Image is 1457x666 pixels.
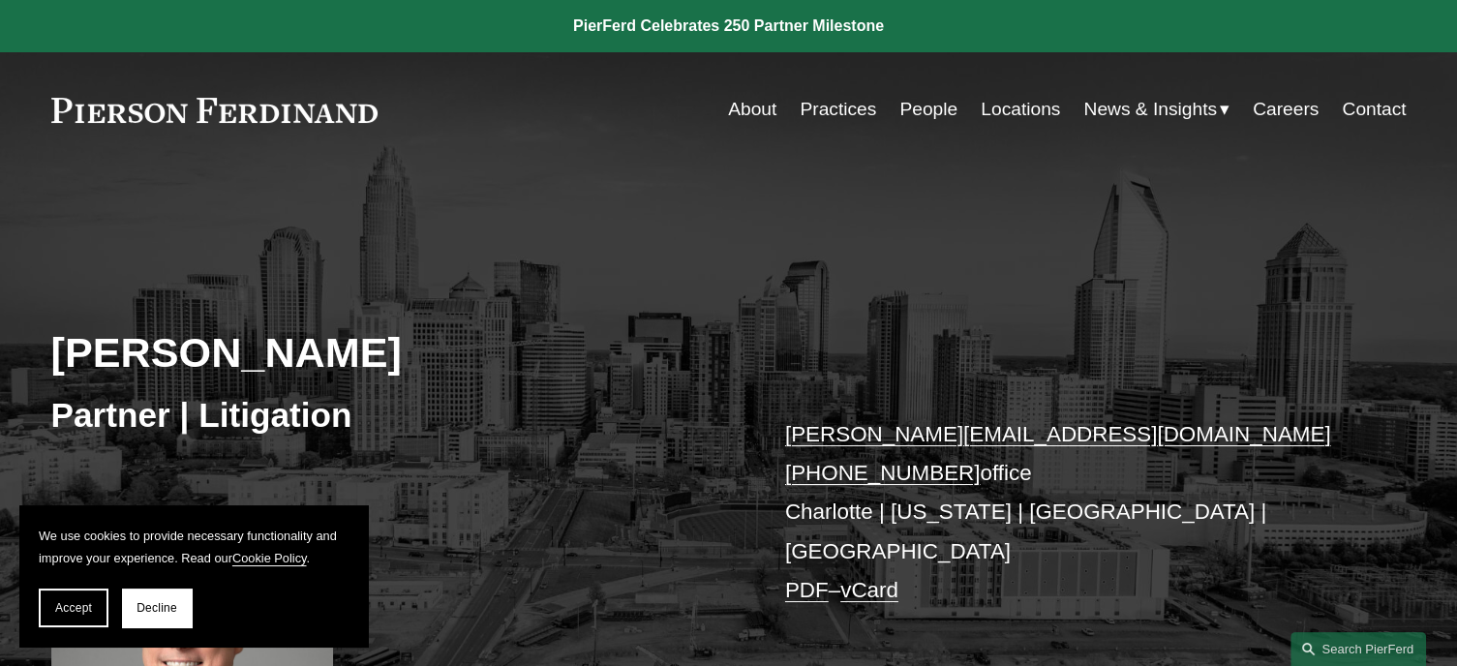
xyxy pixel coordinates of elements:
[728,91,776,128] a: About
[1253,91,1319,128] a: Careers
[39,589,108,627] button: Accept
[39,525,349,569] p: We use cookies to provide necessary functionality and improve your experience. Read our .
[981,91,1060,128] a: Locations
[800,91,876,128] a: Practices
[899,91,957,128] a: People
[785,461,981,485] a: [PHONE_NUMBER]
[840,578,898,602] a: vCard
[51,327,729,378] h2: [PERSON_NAME]
[55,601,92,615] span: Accept
[1342,91,1406,128] a: Contact
[51,394,729,437] h3: Partner | Litigation
[1083,93,1217,127] span: News & Insights
[785,415,1350,611] p: office Charlotte | [US_STATE] | [GEOGRAPHIC_DATA] | [GEOGRAPHIC_DATA] –
[785,578,829,602] a: PDF
[122,589,192,627] button: Decline
[19,505,368,647] section: Cookie banner
[785,422,1331,446] a: [PERSON_NAME][EMAIL_ADDRESS][DOMAIN_NAME]
[1290,632,1426,666] a: Search this site
[137,601,177,615] span: Decline
[232,551,307,565] a: Cookie Policy
[1083,91,1229,128] a: folder dropdown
